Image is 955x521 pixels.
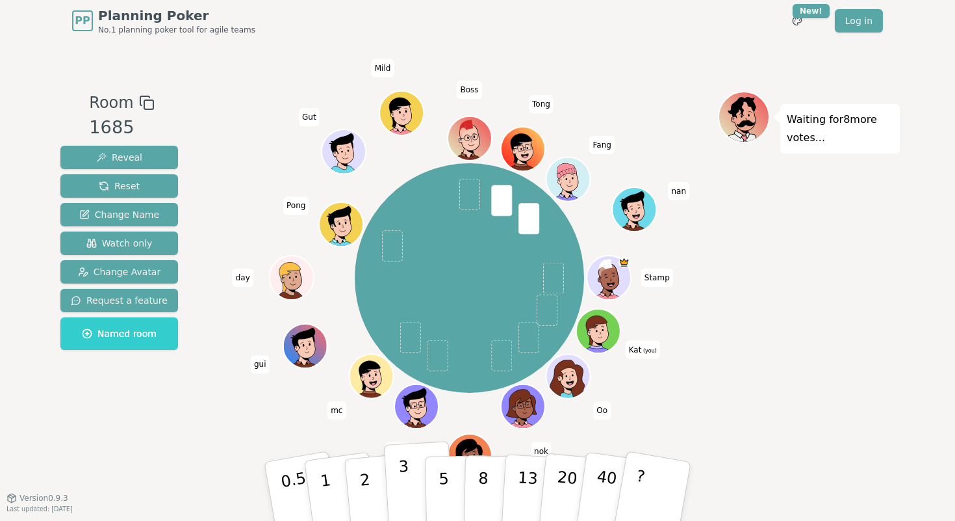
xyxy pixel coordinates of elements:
span: Click to change your name [251,356,270,374]
span: Click to change your name [641,269,673,287]
span: Request a feature [71,294,168,307]
span: Reset [99,180,140,193]
span: PP [75,13,90,29]
span: Click to change your name [529,96,554,114]
span: Click to change your name [626,341,660,359]
span: Change Name [79,208,159,221]
div: New! [793,4,830,18]
a: PPPlanning PokerNo.1 planning poker tool for agile teams [72,7,255,35]
button: Named room [60,317,178,350]
button: Change Name [60,203,178,226]
button: Reset [60,174,178,198]
a: Log in [835,9,883,33]
span: Click to change your name [385,442,410,461]
span: Change Avatar [78,265,161,278]
button: Request a feature [60,289,178,312]
span: Room [89,91,133,114]
span: No.1 planning poker tool for agile teams [98,25,255,35]
span: Reveal [96,151,142,164]
span: Click to change your name [668,182,689,200]
button: Click to change your avatar [577,310,618,352]
span: Click to change your name [593,402,611,420]
span: Click to change your name [372,59,394,77]
span: Click to change your name [327,402,346,420]
span: Watch only [86,237,153,250]
div: 1685 [89,114,154,141]
span: Named room [82,327,157,340]
span: Last updated: [DATE] [6,505,73,513]
button: Reveal [60,146,178,169]
button: Watch only [60,232,178,255]
span: Click to change your name [457,81,481,100]
span: Stamp is the host [618,257,630,268]
span: Click to change your name [233,269,253,287]
span: Click to change your name [283,197,309,215]
span: Click to change your name [299,109,320,127]
span: (you) [641,348,657,354]
p: Waiting for 8 more votes... [787,111,893,147]
button: Version0.9.3 [6,493,68,503]
span: Click to change your name [589,136,614,154]
span: Planning Poker [98,7,255,25]
button: New! [785,9,809,33]
span: Click to change your name [531,442,552,461]
button: Change Avatar [60,260,178,284]
span: Version 0.9.3 [19,493,68,503]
